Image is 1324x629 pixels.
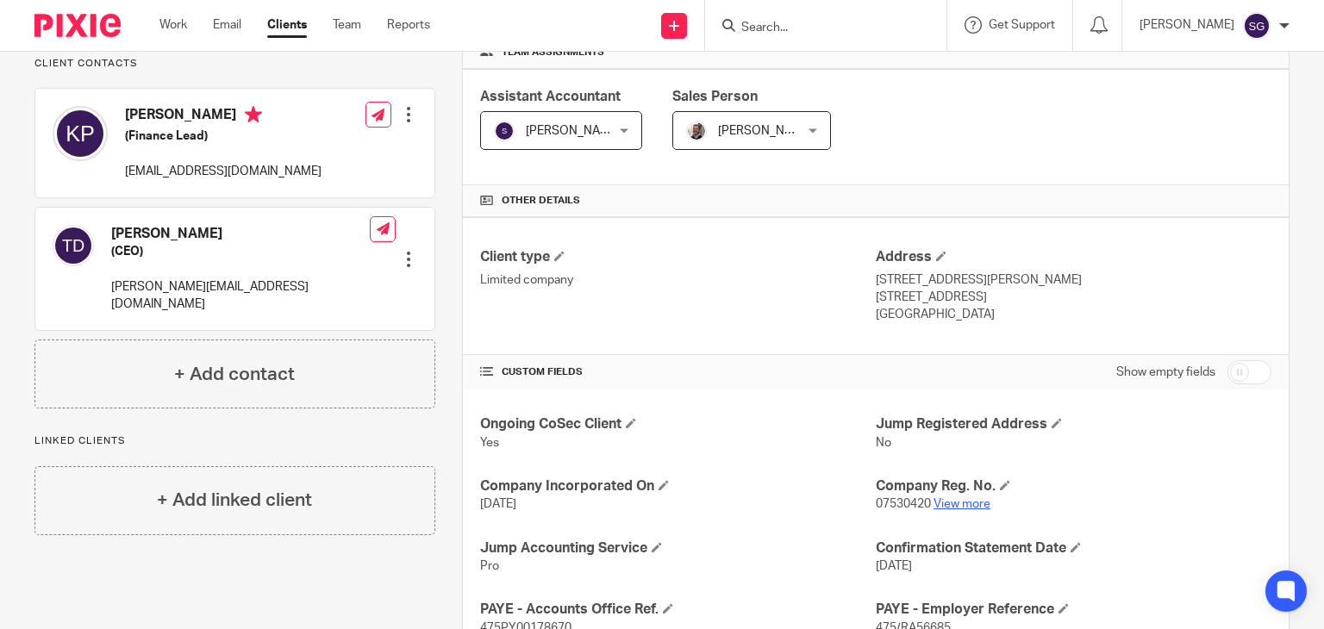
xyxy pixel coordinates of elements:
h4: PAYE - Accounts Office Ref. [480,601,876,619]
img: svg%3E [53,225,94,266]
img: Pixie [34,14,121,37]
span: Team assignments [502,46,604,59]
img: svg%3E [53,106,108,161]
h4: Confirmation Statement Date [876,539,1271,557]
p: [PERSON_NAME] [1140,16,1234,34]
h5: (CEO) [111,243,370,260]
p: [PERSON_NAME][EMAIL_ADDRESS][DOMAIN_NAME] [111,278,370,314]
a: Clients [267,16,307,34]
h4: CUSTOM FIELDS [480,365,876,379]
h5: (Finance Lead) [125,128,322,145]
span: [PERSON_NAME] [718,125,813,137]
img: svg%3E [1243,12,1271,40]
span: [PERSON_NAME] K V [526,125,641,137]
p: [EMAIL_ADDRESS][DOMAIN_NAME] [125,163,322,180]
h4: [PERSON_NAME] [125,106,322,128]
h4: PAYE - Employer Reference [876,601,1271,619]
h4: [PERSON_NAME] [111,225,370,243]
p: [STREET_ADDRESS] [876,289,1271,306]
img: Matt%20Circle.png [686,121,707,141]
p: Limited company [480,271,876,289]
span: No [876,437,891,449]
span: 07530420 [876,498,931,510]
label: Show empty fields [1116,364,1215,381]
a: Reports [387,16,430,34]
p: Client contacts [34,57,435,71]
p: Linked clients [34,434,435,448]
input: Search [740,21,895,36]
h4: Company Reg. No. [876,477,1271,495]
i: Primary [245,106,262,123]
p: [STREET_ADDRESS][PERSON_NAME] [876,271,1271,289]
span: [DATE] [876,560,912,572]
h4: Client type [480,248,876,266]
span: Get Support [989,19,1055,31]
span: Yes [480,437,499,449]
span: Sales Person [672,90,758,103]
h4: Company Incorporated On [480,477,876,495]
span: [DATE] [480,498,516,510]
a: Work [159,16,187,34]
p: [GEOGRAPHIC_DATA] [876,306,1271,323]
h4: Address [876,248,1271,266]
span: Other details [502,194,580,208]
h4: Jump Registered Address [876,415,1271,433]
h4: + Add contact [174,361,295,388]
a: View more [934,498,990,510]
h4: Jump Accounting Service [480,539,876,557]
img: svg%3E [494,121,515,141]
span: Pro [480,560,499,572]
a: Email [213,16,241,34]
span: Assistant Accountant [480,90,621,103]
a: Team [333,16,361,34]
h4: Ongoing CoSec Client [480,415,876,433]
h4: + Add linked client [157,487,312,514]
